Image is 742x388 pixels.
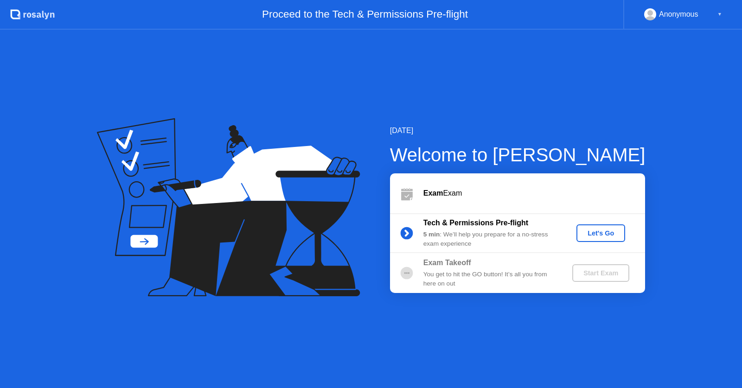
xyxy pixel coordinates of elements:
b: Exam Takeoff [423,259,471,267]
div: ▼ [717,8,722,20]
div: [DATE] [390,125,646,136]
b: 5 min [423,231,440,238]
button: Start Exam [572,264,629,282]
div: Exam [423,188,645,199]
div: Anonymous [659,8,698,20]
div: : We’ll help you prepare for a no-stress exam experience [423,230,557,249]
div: You get to hit the GO button! It’s all you from here on out [423,270,557,289]
button: Let's Go [576,224,625,242]
div: Let's Go [580,229,621,237]
div: Welcome to [PERSON_NAME] [390,141,646,169]
b: Exam [423,189,443,197]
div: Start Exam [576,269,626,277]
b: Tech & Permissions Pre-flight [423,219,528,227]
